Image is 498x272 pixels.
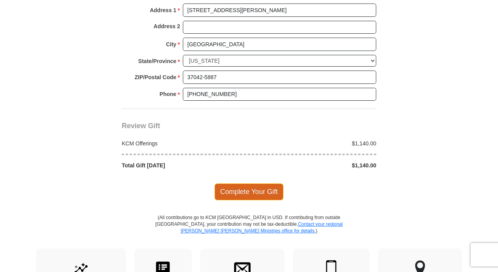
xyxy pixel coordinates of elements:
div: $1,140.00 [249,140,381,147]
span: Review Gift [122,122,160,130]
div: Total Gift [DATE] [118,161,249,169]
a: Contact your regional [PERSON_NAME] [PERSON_NAME] Ministries office for details. [180,221,343,234]
strong: ZIP/Postal Code [135,72,177,83]
strong: Phone [160,89,177,100]
span: Complete Your Gift [215,183,284,200]
strong: State/Province [138,56,176,67]
strong: Address 1 [150,5,177,16]
p: (All contributions go to KCM [GEOGRAPHIC_DATA] in USD. If contributing from outside [GEOGRAPHIC_D... [155,214,343,248]
div: $1,140.00 [249,161,381,169]
strong: City [166,39,176,50]
strong: Address 2 [153,21,180,32]
div: KCM Offerings [118,140,249,147]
